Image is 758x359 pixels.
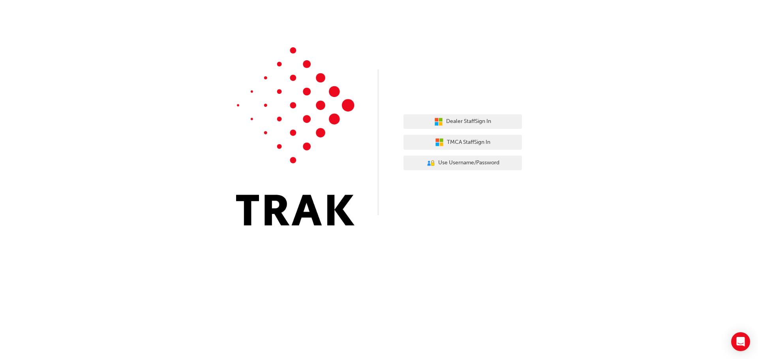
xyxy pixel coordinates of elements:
button: TMCA StaffSign In [403,135,522,150]
div: Open Intercom Messenger [731,332,750,351]
span: Dealer Staff Sign In [446,117,491,126]
img: Trak [236,47,355,225]
span: Use Username/Password [438,158,499,167]
button: Dealer StaffSign In [403,114,522,129]
button: Use Username/Password [403,156,522,171]
span: TMCA Staff Sign In [447,138,490,147]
